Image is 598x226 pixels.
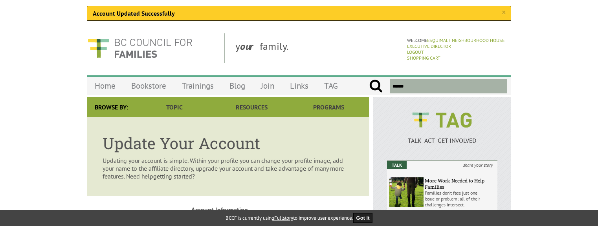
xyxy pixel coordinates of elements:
a: Logout [407,49,424,55]
img: BC Council for FAMILIES [87,33,193,63]
button: Got it [353,213,373,223]
div: Account Updated Successfully [87,6,511,21]
p: Families don’t face just one issue or problem; all of their challenges intersect. [425,190,495,208]
strong: Account Information [191,206,369,214]
em: Talk [387,161,407,169]
p: Welcome [407,37,509,49]
a: Blog [222,77,253,95]
a: Shopping Cart [407,55,440,61]
a: Trainings [174,77,222,95]
i: share your story [459,161,497,169]
a: Home [87,77,123,95]
a: Fullstory [274,215,293,221]
img: BCCF's TAG Logo [407,105,477,135]
div: Browse By: [87,97,136,117]
input: Submit [369,79,383,93]
article: Updating your account is simple. Within your profile you can change your profile image, add your ... [87,117,369,196]
a: Links [282,77,316,95]
a: × [502,9,505,16]
a: TAG [316,77,346,95]
a: Topic [136,97,213,117]
a: Esquimalt Neighbourhood House Executive Director [407,37,504,49]
a: Programs [290,97,367,117]
a: Join [253,77,282,95]
h6: More Work Needed to Help Families [425,177,495,190]
p: TALK ACT GET INVOLVED [387,137,497,144]
a: Bookstore [123,77,174,95]
a: Resources [213,97,290,117]
a: TALK ACT GET INVOLVED [387,129,497,144]
a: getting started [153,172,192,180]
div: y family. [229,33,403,63]
h1: Update Your Account [103,133,353,153]
strong: our [240,40,260,53]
